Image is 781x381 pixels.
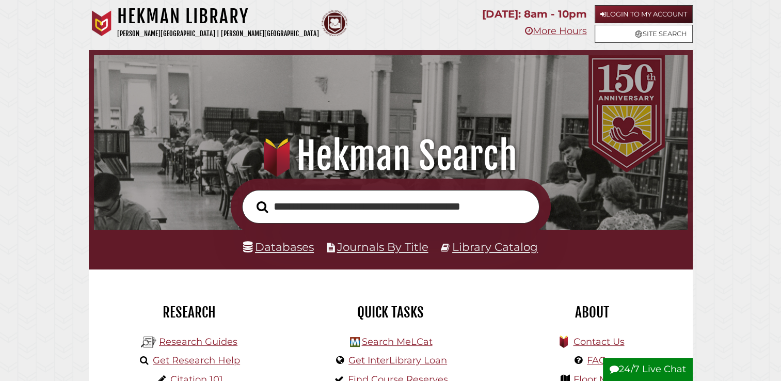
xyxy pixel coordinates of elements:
a: Journals By Title [337,240,428,253]
h2: Quick Tasks [298,304,484,321]
h2: About [499,304,685,321]
a: Get Research Help [153,355,240,366]
a: Library Catalog [452,240,538,253]
a: Research Guides [159,336,237,347]
a: Login to My Account [595,5,693,23]
i: Search [257,200,268,213]
img: Hekman Library Logo [350,337,360,347]
button: Search [251,198,273,216]
a: Databases [243,240,314,253]
a: Search MeLCat [361,336,432,347]
img: Calvin Theological Seminary [322,10,347,36]
p: [DATE]: 8am - 10pm [482,5,586,23]
a: Get InterLibrary Loan [348,355,447,366]
a: FAQs [587,355,611,366]
p: [PERSON_NAME][GEOGRAPHIC_DATA] | [PERSON_NAME][GEOGRAPHIC_DATA] [117,28,319,40]
a: Site Search [595,25,693,43]
a: More Hours [524,25,586,37]
h1: Hekman Search [105,133,676,179]
a: Contact Us [573,336,624,347]
h2: Research [97,304,282,321]
img: Hekman Library Logo [141,335,156,350]
h1: Hekman Library [117,5,319,28]
img: Calvin University [89,10,115,36]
